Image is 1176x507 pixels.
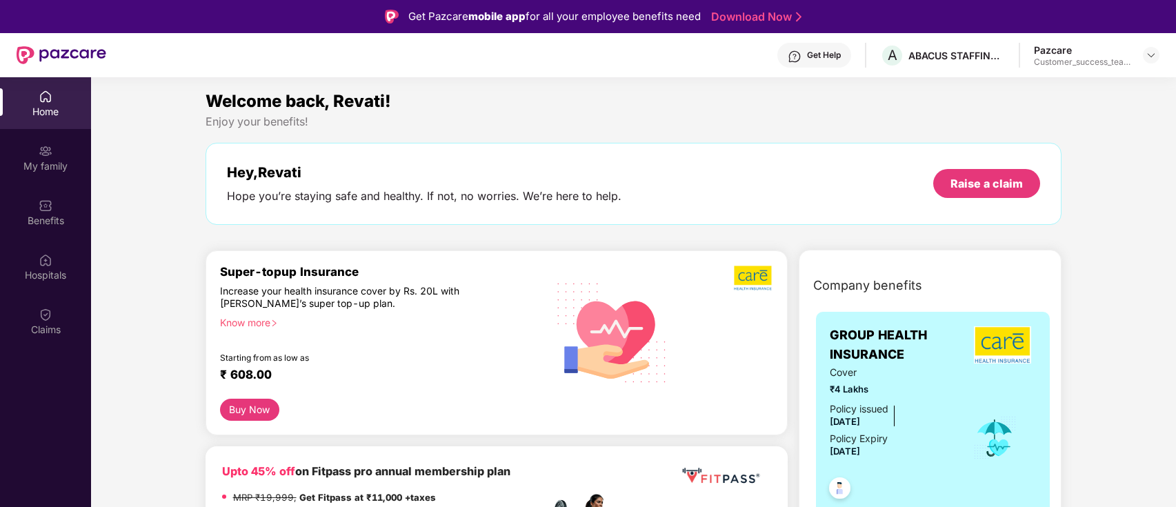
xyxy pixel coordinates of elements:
[796,10,801,24] img: Stroke
[1034,43,1130,57] div: Pazcare
[385,10,399,23] img: Logo
[220,352,484,362] div: Starting from as low as
[813,276,922,295] span: Company benefits
[220,317,535,326] div: Know more
[888,47,897,63] span: A
[830,446,860,457] span: [DATE]
[39,253,52,267] img: svg+xml;base64,PHN2ZyBpZD0iSG9zcGl0YWxzIiB4bWxucz0iaHR0cDovL3d3dy53My5vcmcvMjAwMC9zdmciIHdpZHRoPS...
[206,91,391,111] span: Welcome back, Revati!
[408,8,701,25] div: Get Pazcare for all your employee benefits need
[830,431,888,446] div: Policy Expiry
[227,164,621,181] div: Hey, Revati
[39,308,52,321] img: svg+xml;base64,PHN2ZyBpZD0iQ2xhaW0iIHhtbG5zPSJodHRwOi8vd3d3LnczLm9yZy8yMDAwL3N2ZyIgd2lkdGg9IjIwIi...
[39,199,52,212] img: svg+xml;base64,PHN2ZyBpZD0iQmVuZWZpdHMiIHhtbG5zPSJodHRwOi8vd3d3LnczLm9yZy8yMDAwL3N2ZyIgd2lkdGg9Ij...
[546,265,678,399] img: svg+xml;base64,PHN2ZyB4bWxucz0iaHR0cDovL3d3dy53My5vcmcvMjAwMC9zdmciIHhtbG5zOnhsaW5rPSJodHRwOi8vd3...
[17,46,106,64] img: New Pazcare Logo
[220,399,280,421] button: Buy Now
[823,473,857,507] img: svg+xml;base64,PHN2ZyB4bWxucz0iaHR0cDovL3d3dy53My5vcmcvMjAwMC9zdmciIHdpZHRoPSI0OC45NDMiIGhlaWdodD...
[1034,57,1130,68] div: Customer_success_team_lead
[908,49,1005,62] div: ABACUS STAFFING AND SERVICES PRIVATE LIMITED
[807,50,841,61] div: Get Help
[830,365,953,380] span: Cover
[39,90,52,103] img: svg+xml;base64,PHN2ZyBpZD0iSG9tZSIgeG1sbnM9Imh0dHA6Ly93d3cudzMub3JnLzIwMDAvc3ZnIiB3aWR0aD0iMjAiIG...
[222,464,510,478] b: on Fitpass pro annual membership plan
[974,326,1031,364] img: insurerLogo
[950,176,1023,191] div: Raise a claim
[299,492,436,503] strong: Get Fitpass at ₹11,000 +taxes
[679,463,762,488] img: fppp.png
[233,492,297,503] del: MRP ₹19,999,
[220,368,529,384] div: ₹ 608.00
[468,10,526,23] strong: mobile app
[270,319,278,327] span: right
[222,464,295,478] b: Upto 45% off
[206,115,1062,129] div: Enjoy your benefits!
[830,382,953,397] span: ₹4 Lakhs
[1146,50,1157,61] img: svg+xml;base64,PHN2ZyBpZD0iRHJvcGRvd24tMzJ4MzIiIHhtbG5zPSJodHRwOi8vd3d3LnczLm9yZy8yMDAwL3N2ZyIgd2...
[973,415,1017,461] img: icon
[220,265,543,279] div: Super-topup Insurance
[788,50,801,63] img: svg+xml;base64,PHN2ZyBpZD0iSGVscC0zMngzMiIgeG1sbnM9Imh0dHA6Ly93d3cudzMub3JnLzIwMDAvc3ZnIiB3aWR0aD...
[227,189,621,203] div: Hope you’re staying safe and healthy. If not, no worries. We’re here to help.
[39,144,52,158] img: svg+xml;base64,PHN2ZyB3aWR0aD0iMjAiIGhlaWdodD0iMjAiIHZpZXdCb3g9IjAgMCAyMCAyMCIgZmlsbD0ibm9uZSIgeG...
[830,416,860,427] span: [DATE]
[711,10,797,24] a: Download Now
[734,265,773,291] img: b5dec4f62d2307b9de63beb79f102df3.png
[830,401,888,417] div: Policy issued
[830,326,969,365] span: GROUP HEALTH INSURANCE
[220,285,484,310] div: Increase your health insurance cover by Rs. 20L with [PERSON_NAME]’s super top-up plan.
